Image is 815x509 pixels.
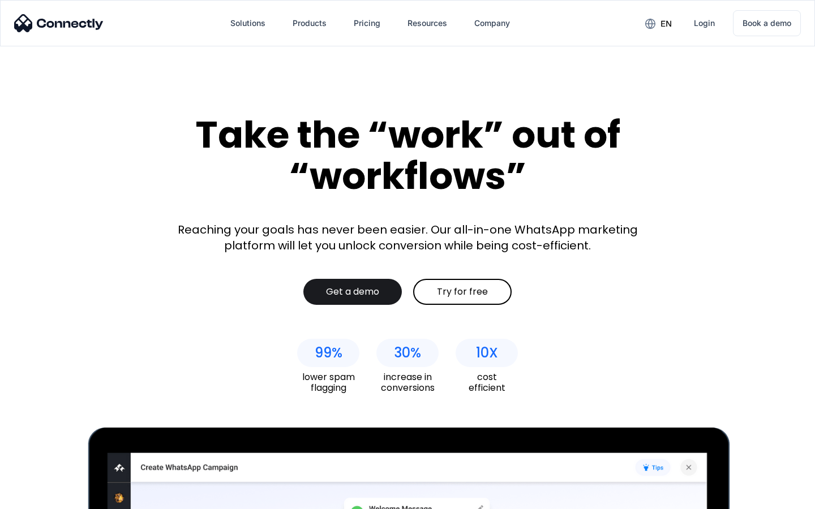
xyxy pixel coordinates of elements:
[474,15,510,31] div: Company
[694,15,715,31] div: Login
[345,10,389,37] a: Pricing
[293,15,327,31] div: Products
[376,372,439,393] div: increase in conversions
[303,279,402,305] a: Get a demo
[456,372,518,393] div: cost efficient
[326,286,379,297] div: Get a demo
[407,15,447,31] div: Resources
[660,16,672,32] div: en
[733,10,801,36] a: Book a demo
[354,15,380,31] div: Pricing
[394,345,421,361] div: 30%
[437,286,488,297] div: Try for free
[170,222,645,253] div: Reaching your goals has never been easier. Our all-in-one WhatsApp marketing platform will let yo...
[685,10,724,37] a: Login
[476,345,498,361] div: 10X
[153,114,662,196] div: Take the “work” out of “workflows”
[315,345,342,361] div: 99%
[413,279,512,305] a: Try for free
[230,15,265,31] div: Solutions
[14,14,104,32] img: Connectly Logo
[297,372,359,393] div: lower spam flagging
